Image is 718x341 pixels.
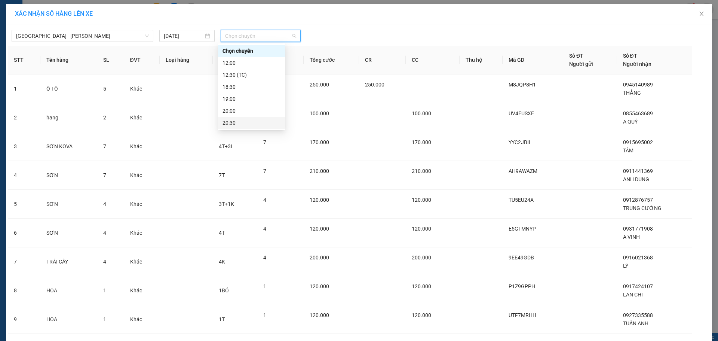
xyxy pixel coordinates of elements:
[263,255,266,261] span: 4
[40,219,97,247] td: SƠN
[509,139,532,145] span: YYC2JBIL
[263,139,266,145] span: 7
[223,59,281,67] div: 12:00
[406,46,459,74] th: CC
[509,197,534,203] span: TU5EU24A
[310,312,329,318] span: 120.000
[40,161,97,190] td: SƠN
[623,320,648,326] span: TUẤN ANH
[16,30,149,42] span: Hà Nội - Quảng Bình
[124,276,160,305] td: Khác
[412,197,431,203] span: 120.000
[8,276,40,305] td: 8
[509,82,536,88] span: M8JQP8H1
[40,247,97,276] td: TRÁI CÂY
[8,190,40,219] td: 5
[263,283,266,289] span: 1
[310,197,329,203] span: 120.000
[623,312,653,318] span: 0927335588
[691,4,712,25] button: Close
[623,205,662,211] span: TRUNG CƯỜNG
[623,263,628,269] span: LÝ
[223,119,281,127] div: 20:30
[623,110,653,116] span: 0855463689
[509,283,535,289] span: P1Z9GPPH
[223,83,281,91] div: 18:30
[103,86,106,92] span: 5
[623,255,653,261] span: 0916021368
[623,292,643,298] span: LAN CHI
[263,197,266,203] span: 4
[160,46,213,74] th: Loại hàng
[310,283,329,289] span: 120.000
[310,110,329,116] span: 100.000
[40,74,97,103] td: Ô TÔ
[225,30,296,42] span: Chọn chuyến
[623,283,653,289] span: 0917424107
[412,255,431,261] span: 200.000
[310,255,329,261] span: 200.000
[569,61,593,67] span: Người gửi
[124,219,160,247] td: Khác
[124,74,160,103] td: Khác
[460,46,503,74] th: Thu hộ
[623,226,653,232] span: 0931771908
[40,132,97,161] td: SƠN KOVA
[103,230,106,236] span: 4
[509,110,534,116] span: UV4EUSXE
[623,147,633,153] span: TÂM
[40,276,97,305] td: HOA
[623,234,640,240] span: A VINH
[310,226,329,232] span: 120.000
[365,82,384,88] span: 250.000
[310,168,329,174] span: 210.000
[310,82,329,88] span: 250.000
[623,53,637,59] span: Số ĐT
[623,61,651,67] span: Người nhận
[124,161,160,190] td: Khác
[219,230,225,236] span: 4T
[503,46,564,74] th: Mã GD
[40,46,97,74] th: Tên hàng
[412,312,431,318] span: 120.000
[223,107,281,115] div: 20:00
[8,247,40,276] td: 7
[97,46,124,74] th: SL
[219,259,225,265] span: 4K
[412,110,431,116] span: 100.000
[623,139,653,145] span: 0915695002
[15,10,93,17] span: XÁC NHẬN SỐ HÀNG LÊN XE
[124,46,160,74] th: ĐVT
[509,255,534,261] span: 9EE49GDB
[219,316,225,322] span: 1T
[412,139,431,145] span: 170.000
[124,103,160,132] td: Khác
[223,47,281,55] div: Chọn chuyến
[569,53,583,59] span: Số ĐT
[103,115,106,121] span: 2
[223,95,281,103] div: 19:00
[213,46,257,74] th: Ghi chú
[8,305,40,334] td: 9
[623,119,638,125] span: A QUÝ
[8,103,40,132] td: 2
[8,46,40,74] th: STT
[40,305,97,334] td: HOA
[623,168,653,174] span: 0911441369
[218,45,285,57] div: Chọn chuyến
[124,247,160,276] td: Khác
[103,143,106,149] span: 7
[509,312,536,318] span: UTF7MRHH
[263,168,266,174] span: 7
[623,176,649,182] span: ANH DUNG
[304,46,359,74] th: Tổng cước
[219,172,225,178] span: 7T
[412,226,431,232] span: 120.000
[103,201,106,207] span: 4
[8,161,40,190] td: 4
[103,316,106,322] span: 1
[623,197,653,203] span: 0912876757
[124,190,160,219] td: Khác
[509,168,537,174] span: AH9AWAZM
[223,71,281,79] div: 12:30 (TC)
